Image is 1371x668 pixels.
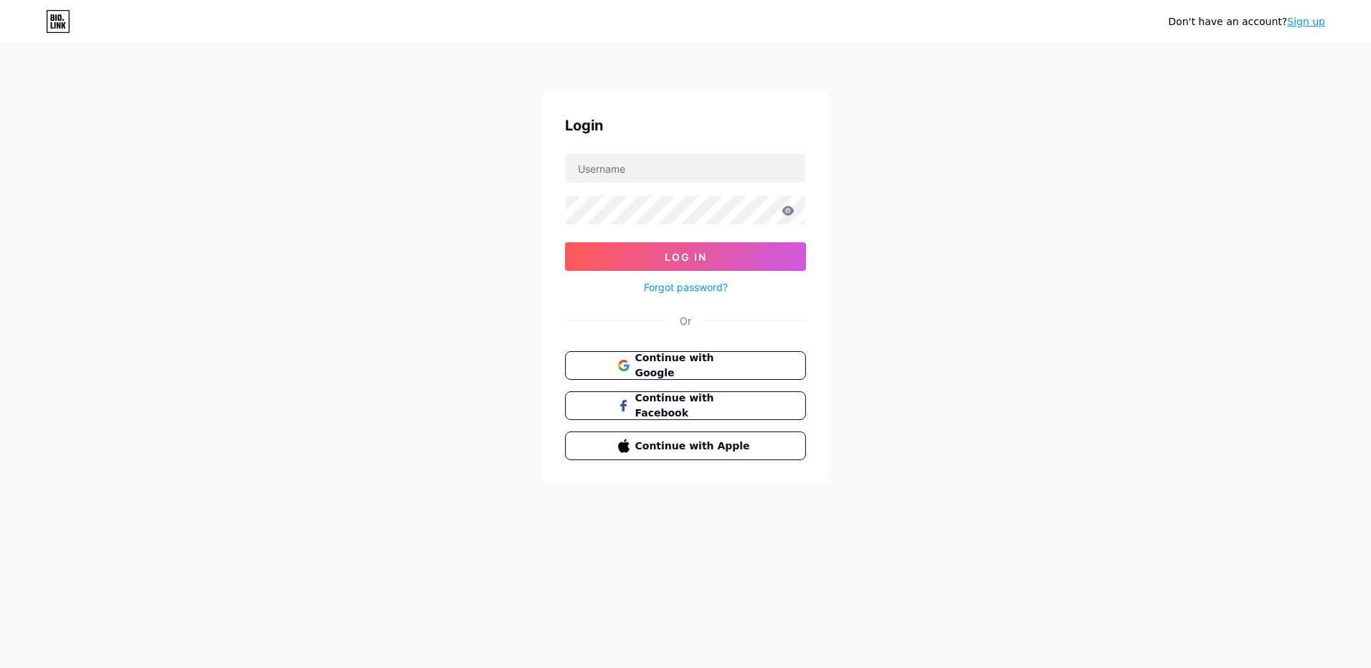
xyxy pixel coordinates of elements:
[565,431,806,460] button: Continue with Apple
[644,280,728,295] a: Forgot password?
[680,313,691,328] div: Or
[1287,16,1325,27] a: Sign up
[565,351,806,380] button: Continue with Google
[566,154,805,183] input: Username
[635,391,754,421] span: Continue with Facebook
[565,242,806,271] button: Log In
[635,350,754,381] span: Continue with Google
[665,251,707,263] span: Log In
[565,391,806,420] button: Continue with Facebook
[1168,14,1325,29] div: Don't have an account?
[635,439,754,454] span: Continue with Apple
[565,115,806,136] div: Login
